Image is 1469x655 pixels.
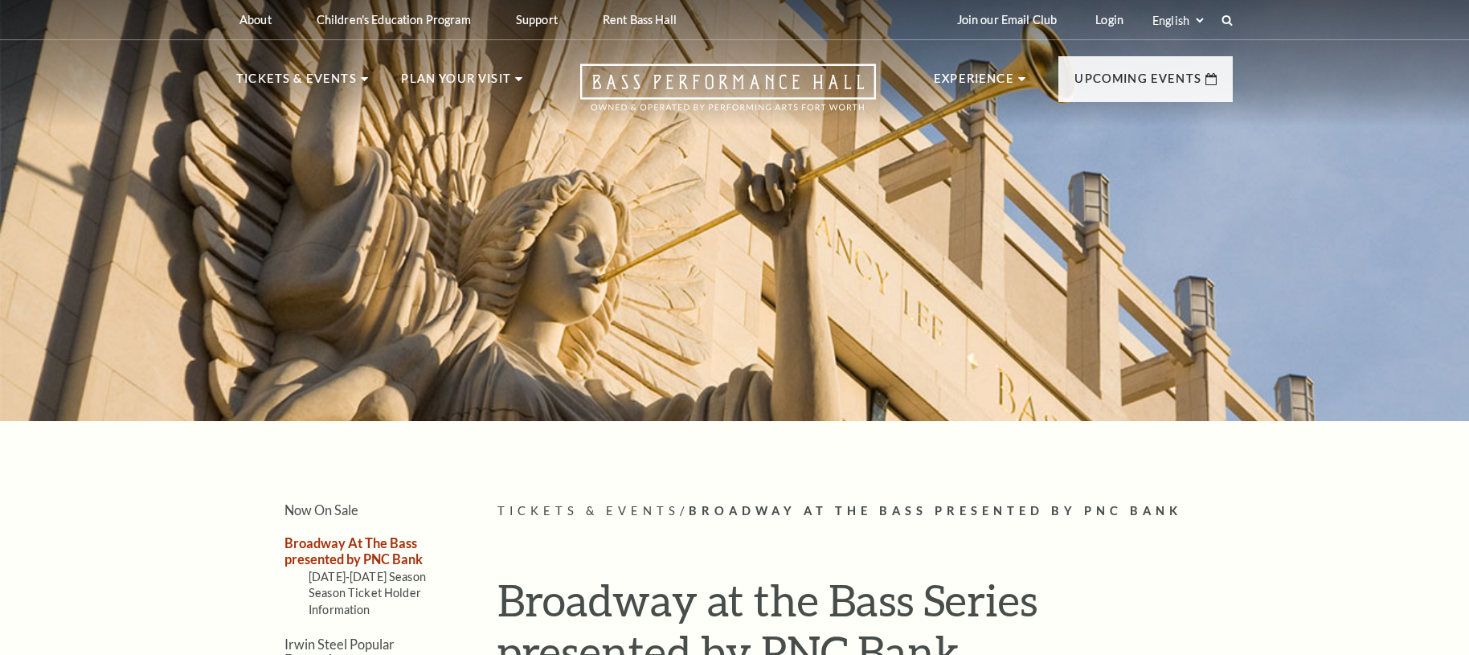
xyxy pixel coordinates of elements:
[401,69,511,98] p: Plan Your Visit
[689,504,1182,518] span: Broadway At The Bass presented by PNC Bank
[239,13,272,27] p: About
[516,13,558,27] p: Support
[1149,13,1206,28] select: Select:
[317,13,471,27] p: Children's Education Program
[497,504,680,518] span: Tickets & Events
[497,501,1233,522] p: /
[236,69,357,98] p: Tickets & Events
[1074,69,1201,98] p: Upcoming Events
[284,535,423,566] a: Broadway At The Bass presented by PNC Bank
[309,586,421,616] a: Season Ticket Holder Information
[284,502,358,518] a: Now On Sale
[603,13,677,27] p: Rent Bass Hall
[309,570,426,583] a: [DATE]-[DATE] Season
[934,69,1014,98] p: Experience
